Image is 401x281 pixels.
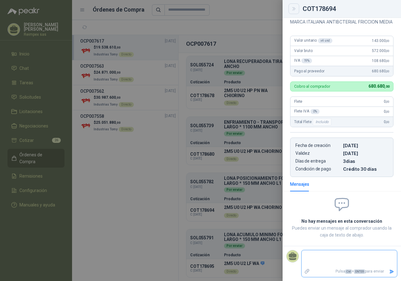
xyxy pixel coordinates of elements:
[290,18,393,26] p: MARCA ITALIANA ANTIBCTERIAL FRICCION MEDIA
[343,151,388,156] p: [DATE]
[372,39,389,43] span: 143.000
[372,59,389,63] span: 108.680
[310,109,320,114] div: 0 %
[386,110,389,113] span: ,00
[384,120,389,124] span: 0
[384,109,389,114] span: 0
[386,59,389,63] span: ,00
[345,269,352,274] span: Ctrl
[386,70,389,73] span: ,00
[294,109,320,114] span: Flete IVA
[386,120,389,124] span: ,00
[386,49,389,53] span: ,00
[313,118,331,126] div: Incluido
[386,39,389,43] span: ,00
[290,225,393,238] p: Puedes enviar un mensaje al comprador usando la caja de texto de abajo.
[387,266,397,277] button: Enviar
[368,84,389,89] span: 680.680
[312,266,387,277] p: Pulsa + para enviar
[343,143,388,148] p: [DATE]
[294,84,330,88] p: Cobro al comprador
[294,49,312,53] span: Valor bruto
[295,166,341,172] p: Condición de pago
[294,118,333,126] span: Total Flete
[295,151,341,156] p: Validez
[384,99,389,104] span: 0
[354,269,365,274] span: ENTER
[303,6,393,12] div: COT178694
[290,5,298,13] button: Close
[343,166,388,172] p: Crédito 30 días
[294,58,312,63] span: IVA
[302,266,312,277] label: Adjuntar archivos
[384,85,389,89] span: ,00
[372,49,389,53] span: 572.000
[372,69,389,73] span: 680.680
[295,159,341,164] p: Días de entrega
[301,58,312,63] div: 19 %
[294,99,302,104] span: Flete
[386,100,389,103] span: ,00
[290,181,309,188] div: Mensajes
[294,38,332,43] span: Valor unitario
[318,38,332,43] div: x 4 und
[295,143,341,148] p: Fecha de creación
[294,69,325,73] span: Pago al proveedor
[290,218,393,225] h2: No hay mensajes en esta conversación
[343,159,388,164] p: 3 dias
